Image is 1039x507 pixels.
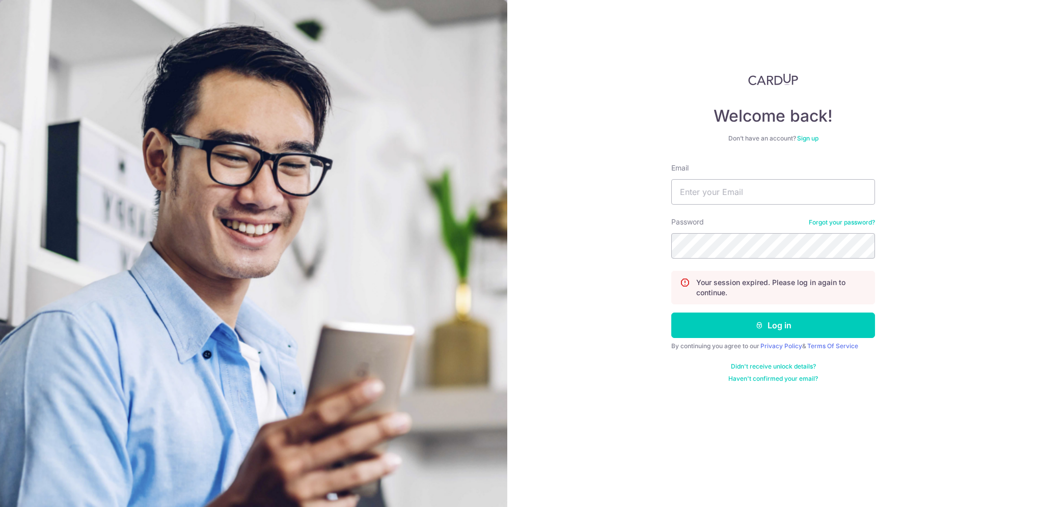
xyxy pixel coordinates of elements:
[728,375,818,383] a: Haven't confirmed your email?
[731,362,816,371] a: Didn't receive unlock details?
[671,163,689,173] label: Email
[671,313,875,338] button: Log in
[696,277,866,298] p: Your session expired. Please log in again to continue.
[809,218,875,227] a: Forgot your password?
[671,106,875,126] h4: Welcome back!
[671,134,875,143] div: Don’t have an account?
[671,342,875,350] div: By continuing you agree to our &
[797,134,818,142] a: Sign up
[671,217,704,227] label: Password
[807,342,858,350] a: Terms Of Service
[671,179,875,205] input: Enter your Email
[760,342,802,350] a: Privacy Policy
[748,73,798,86] img: CardUp Logo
